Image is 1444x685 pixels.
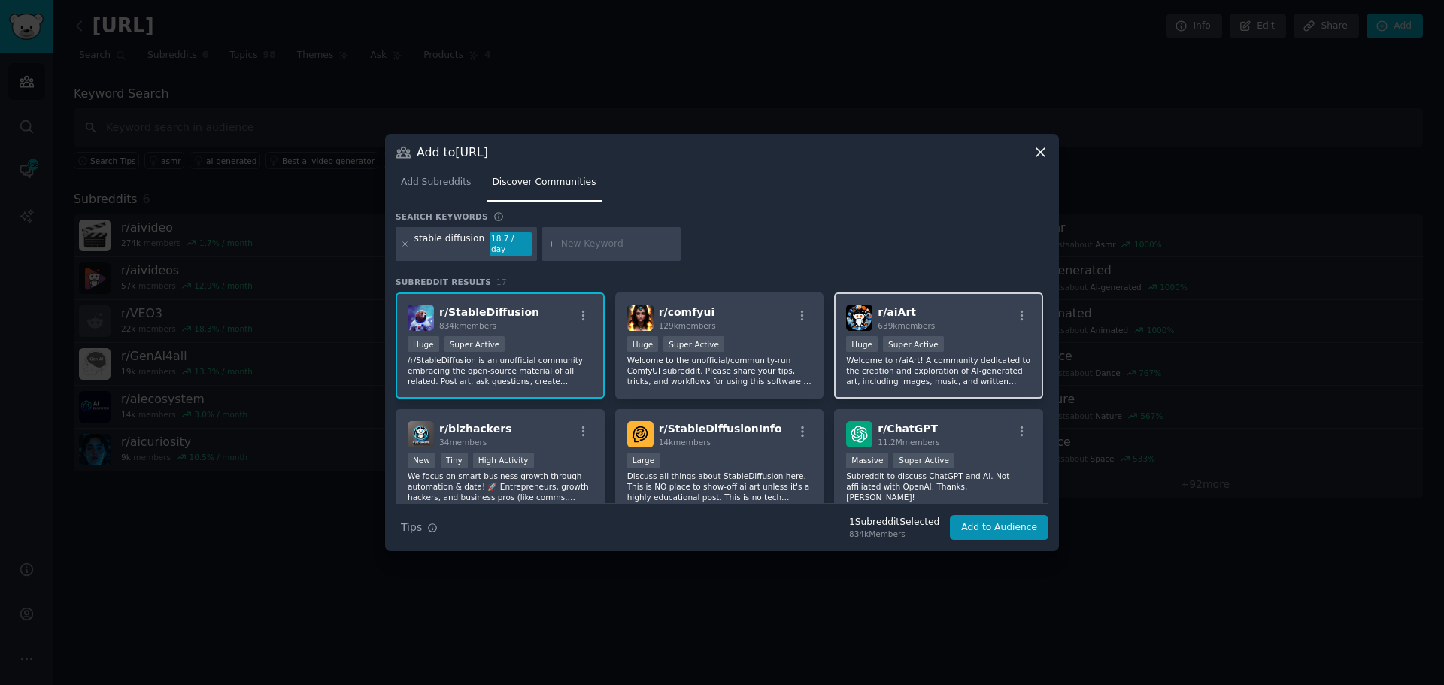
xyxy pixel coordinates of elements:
span: 129k members [659,321,716,330]
span: r/ StableDiffusionInfo [659,423,782,435]
div: New [408,453,435,468]
div: High Activity [473,453,534,468]
span: r/ ChatGPT [878,423,938,435]
div: 834k Members [849,529,939,539]
p: Subreddit to discuss ChatGPT and AI. Not affiliated with OpenAI. Thanks, [PERSON_NAME]! [846,471,1031,502]
img: ChatGPT [846,421,872,447]
h3: Search keywords [396,211,488,222]
p: Welcome to the unofficial/community-run ComfyUI subreddit. Please share your tips, tricks, and wo... [627,355,812,386]
span: Discover Communities [492,176,596,189]
span: 17 [496,277,507,286]
a: Discover Communities [487,171,601,202]
span: 639k members [878,321,935,330]
button: Add to Audience [950,515,1048,541]
img: comfyui [627,305,654,331]
div: Large [627,453,660,468]
div: Tiny [441,453,468,468]
a: Add Subreddits [396,171,476,202]
div: 1 Subreddit Selected [849,516,939,529]
div: Huge [846,336,878,352]
span: 14k members [659,438,711,447]
img: StableDiffusion [408,305,434,331]
div: Massive [846,453,888,468]
p: Discuss all things about StableDiffusion here. This is NO place to show-off ai art unless it's a ... [627,471,812,502]
span: r/ aiArt [878,306,916,318]
input: New Keyword [561,238,675,251]
p: /r/StableDiffusion is an unofficial community embracing the open-source material of all related. ... [408,355,593,386]
div: Super Active [893,453,954,468]
div: 18.7 / day [490,232,532,256]
img: aiArt [846,305,872,331]
span: Tips [401,520,422,535]
span: r/ StableDiffusion [439,306,539,318]
span: 834k members [439,321,496,330]
div: Huge [627,336,659,352]
button: Tips [396,514,443,541]
div: Super Active [663,336,724,352]
h3: Add to [URL] [417,144,488,160]
div: Super Active [444,336,505,352]
span: r/ comfyui [659,306,715,318]
span: 34 members [439,438,487,447]
span: Subreddit Results [396,277,491,287]
div: Super Active [883,336,944,352]
img: bizhackers [408,421,434,447]
img: StableDiffusionInfo [627,421,654,447]
p: Welcome to r/aiArt! A community dedicated to the creation and exploration of AI-generated art, in... [846,355,1031,386]
p: We focus on smart business growth through automation & data! 🚀 Entrepreneurs, growth hackers, and... [408,471,593,502]
div: Huge [408,336,439,352]
span: r/ bizhackers [439,423,511,435]
span: 11.2M members [878,438,939,447]
div: stable diffusion [414,232,485,256]
span: Add Subreddits [401,176,471,189]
